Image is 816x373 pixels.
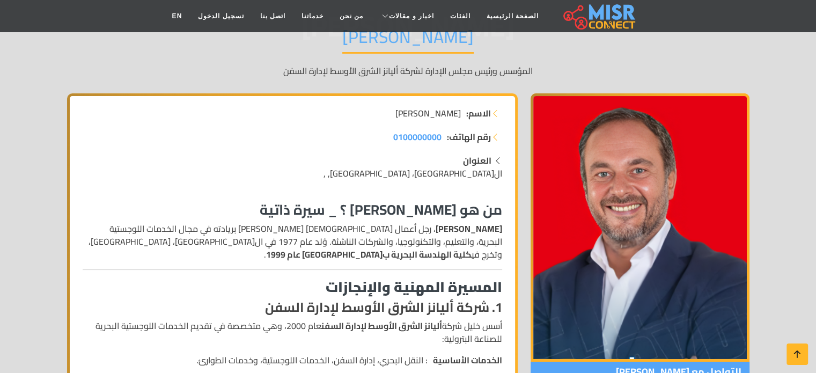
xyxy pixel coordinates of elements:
strong: الاسم: [466,107,491,120]
strong: أليانز الشرق الأوسط لإدارة السفن [321,318,442,334]
span: ال[GEOGRAPHIC_DATA]، [GEOGRAPHIC_DATA], , [324,165,502,181]
span: اخبار و مقالات [389,11,434,21]
a: الفئات [442,6,479,26]
a: EN [164,6,190,26]
h1: [PERSON_NAME] [342,26,474,54]
p: ، رجل أعمال [DEMOGRAPHIC_DATA] [PERSON_NAME] بريادته في مجال الخدمات اللوجستية البحرية، والتعليم،... [83,222,502,261]
a: من نحن [332,6,371,26]
strong: الخدمات الأساسية [433,354,502,367]
img: main.misr_connect [563,3,635,30]
a: اتصل بنا [252,6,293,26]
a: اخبار و مقالات [371,6,442,26]
li: : النقل البحري، إدارة السفن، الخدمات اللوجستية، وخدمات الطوارئ. [83,354,502,367]
a: خدماتنا [293,6,332,26]
p: المؤسس ورئيس مجلس الإدارة لشركة أليانز الشرق الأوسط لإدارة السفن [67,64,749,77]
span: [PERSON_NAME] [395,107,461,120]
strong: رقم الهاتف: [447,130,491,143]
strong: 1. شركة أليانز الشرق الأوسط لإدارة السفن [265,295,502,319]
strong: العنوان [463,152,491,169]
img: أحمد طارق خليل [531,93,749,362]
a: الصفحة الرئيسية [479,6,547,26]
h3: من هو [PERSON_NAME] ؟ _ سيرة ذاتية [83,201,502,218]
a: تسجيل الدخول [190,6,252,26]
p: أسس خليل شركة عام 2000، وهي متخصصة في تقديم الخدمات اللوجستية البحرية للصناعة البترولية: [83,319,502,345]
strong: [PERSON_NAME] [436,221,502,237]
strong: المسيرة المهنية والإنجازات [326,274,502,300]
span: 0100000000 [393,129,442,145]
a: 0100000000 [393,130,442,143]
strong: كلية الهندسة البحرية ب[GEOGRAPHIC_DATA] عام 1999 [266,246,472,262]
